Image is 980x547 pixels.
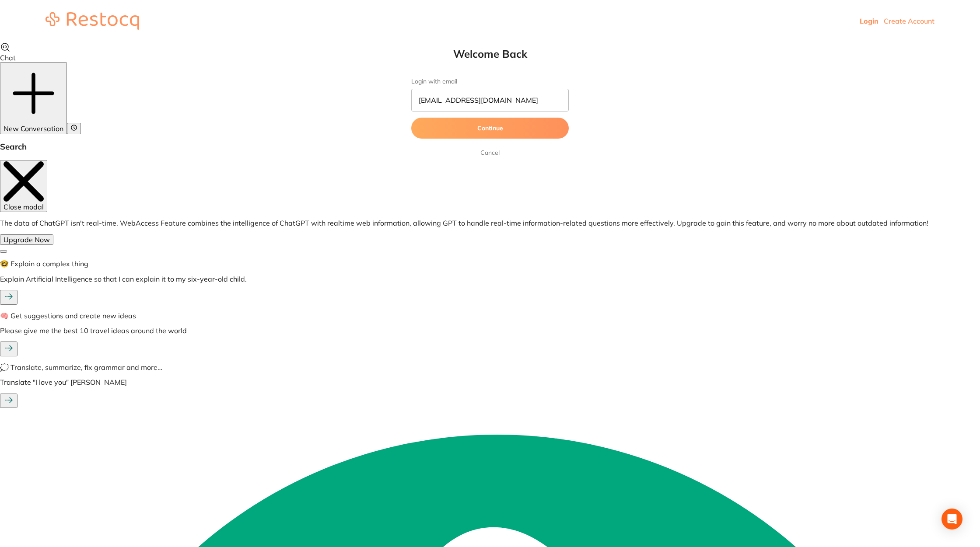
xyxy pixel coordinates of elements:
[411,118,569,139] button: Continue
[411,78,569,85] label: Login with email
[884,17,934,25] a: Create Account
[3,124,63,133] span: New Conversation
[941,509,962,530] div: Open Intercom Messenger
[479,147,501,158] a: Cancel
[45,12,139,30] img: restocq_logo.svg
[394,47,586,60] h1: Welcome Back
[860,17,878,25] a: Login
[3,202,44,211] span: Close modal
